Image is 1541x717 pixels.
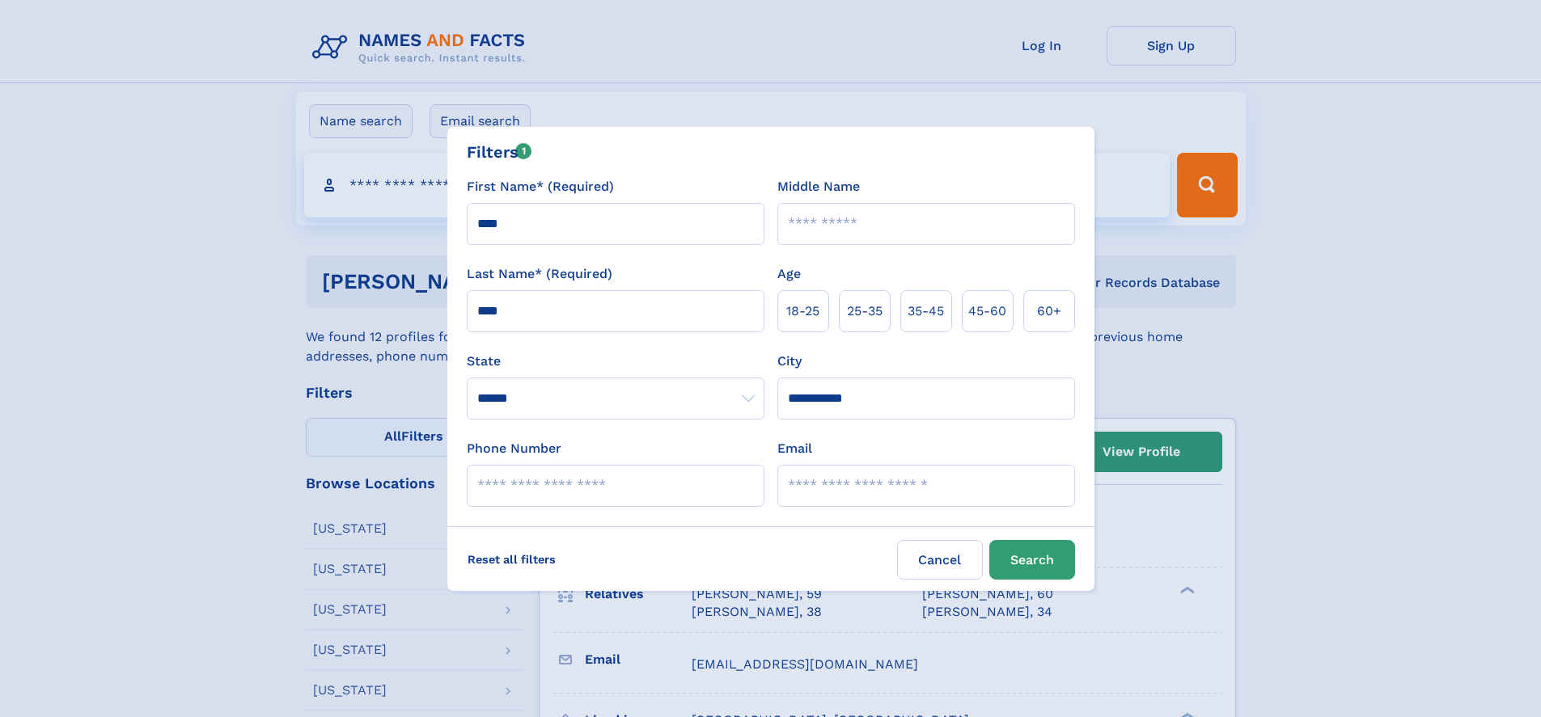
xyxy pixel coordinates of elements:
[908,302,944,321] span: 35‑45
[777,177,860,196] label: Middle Name
[777,439,812,458] label: Email
[1037,302,1061,321] span: 60+
[457,540,566,579] label: Reset all filters
[777,264,801,284] label: Age
[467,177,614,196] label: First Name* (Required)
[467,140,532,164] div: Filters
[467,264,612,284] label: Last Name* (Required)
[989,540,1075,580] button: Search
[786,302,819,321] span: 18‑25
[847,302,883,321] span: 25‑35
[467,439,561,458] label: Phone Number
[467,352,764,371] label: State
[897,540,983,580] label: Cancel
[777,352,802,371] label: City
[968,302,1006,321] span: 45‑60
